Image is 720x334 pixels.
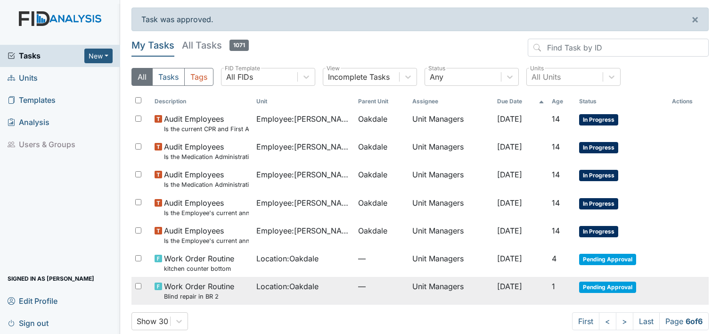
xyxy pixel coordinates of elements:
span: 14 [552,198,560,208]
small: Is the current CPR and First Aid Training Certificate found in the file(2 years)? [164,125,249,134]
span: 14 [552,170,560,179]
span: Audit Employees Is the Medication Administration certificate found in the file? [164,141,249,161]
td: Unit Managers [409,137,493,165]
a: First [572,312,599,330]
th: Actions [668,93,709,109]
input: Find Task by ID [528,39,709,57]
span: Work Order Routine kitchen counter bottom [164,253,234,273]
span: [DATE] [497,198,522,208]
span: Employee : [PERSON_NAME] [256,169,351,180]
span: — [358,281,405,292]
span: Pending Approval [579,282,636,293]
td: Unit Managers [409,221,493,249]
div: Type filter [131,68,213,86]
button: New [84,49,113,63]
small: kitchen counter bottom [164,264,234,273]
span: [DATE] [497,282,522,291]
span: Employee : [PERSON_NAME] [256,225,351,236]
input: Toggle All Rows Selected [135,97,141,103]
button: Tags [184,68,213,86]
span: In Progress [579,114,618,125]
a: > [616,312,633,330]
div: All FIDs [226,71,253,83]
th: Toggle SortBy [151,93,253,109]
span: Edit Profile [8,293,57,308]
small: Blind repair in BR 2 [164,292,234,301]
span: [DATE] [497,226,522,235]
div: All Units [532,71,561,83]
h5: All Tasks [182,39,249,52]
span: [DATE] [497,254,522,263]
small: Is the Medication Administration Test and 2 observation checklist (hire after 10/07) found in the... [164,180,249,189]
span: Oakdale [358,225,387,236]
th: Toggle SortBy [253,93,354,109]
a: < [599,312,616,330]
td: Unit Managers [409,277,493,305]
a: Tasks [8,50,84,61]
span: 14 [552,114,560,124]
div: Incomplete Tasks [328,71,390,83]
strong: 6 of 6 [686,317,703,326]
th: Toggle SortBy [575,93,668,109]
span: Oakdale [358,197,387,209]
span: [DATE] [497,142,522,151]
td: Unit Managers [409,165,493,193]
span: 14 [552,142,560,151]
th: Toggle SortBy [548,93,575,109]
span: In Progress [579,198,618,209]
td: Unit Managers [409,109,493,137]
nav: task-pagination [572,312,709,330]
span: Pending Approval [579,254,636,265]
span: Page [659,312,709,330]
span: [DATE] [497,170,522,179]
span: Sign out [8,316,49,330]
h5: My Tasks [131,39,174,52]
span: 4 [552,254,556,263]
span: 1 [552,282,555,291]
td: Unit Managers [409,249,493,277]
a: Last [633,312,660,330]
td: Unit Managers [409,193,493,221]
th: Toggle SortBy [354,93,409,109]
span: Oakdale [358,113,387,125]
span: [DATE] [497,114,522,124]
span: In Progress [579,226,618,237]
span: Audit Employees Is the current CPR and First Aid Training Certificate found in the file(2 years)? [164,113,249,134]
span: Templates [8,93,56,108]
small: Is the Employee's current annual Performance Evaluation on file? [164,236,249,245]
span: Work Order Routine Blind repair in BR 2 [164,281,234,301]
span: In Progress [579,142,618,153]
span: Analysis [8,115,49,130]
span: 14 [552,226,560,235]
span: Oakdale [358,141,387,152]
span: Location : Oakdale [256,281,319,292]
button: Tasks [152,68,185,86]
span: In Progress [579,170,618,181]
span: Employee : [PERSON_NAME] [256,141,351,152]
span: Units [8,71,38,85]
div: Any [430,71,443,83]
span: Oakdale [358,169,387,180]
span: 1071 [229,40,249,51]
span: Audit Employees Is the Medication Administration Test and 2 observation checklist (hire after 10/... [164,169,249,189]
button: × [682,8,708,31]
span: Location : Oakdale [256,253,319,264]
button: All [131,68,153,86]
div: Task was approved. [131,8,709,31]
th: Assignee [409,93,493,109]
span: — [358,253,405,264]
span: × [691,12,699,26]
span: Audit Employees Is the Employee's current annual Performance Evaluation on file? [164,197,249,217]
small: Is the Employee's current annual Performance Evaluation on file? [164,209,249,217]
span: Audit Employees Is the Employee's current annual Performance Evaluation on file? [164,225,249,245]
span: Employee : [PERSON_NAME] [256,197,351,209]
th: Toggle SortBy [493,93,548,109]
span: Signed in as [PERSON_NAME] [8,271,94,286]
small: Is the Medication Administration certificate found in the file? [164,152,249,161]
div: Show 30 [137,316,168,327]
span: Employee : [PERSON_NAME] [256,113,351,125]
